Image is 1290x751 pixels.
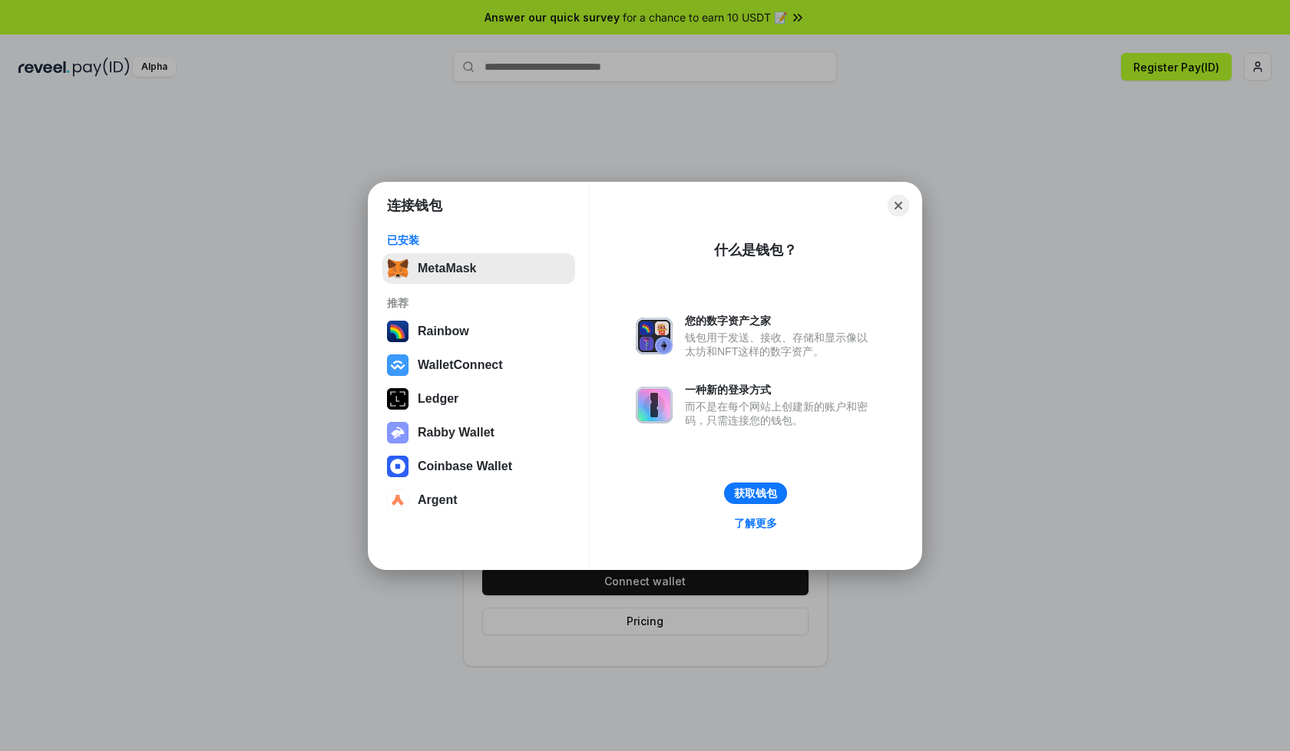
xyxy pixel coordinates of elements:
[725,513,786,533] a: 了解更多
[387,388,408,410] img: svg+xml,%3Csvg%20xmlns%3D%22http%3A%2F%2Fwww.w3.org%2F2000%2Fsvg%22%20width%3D%2228%22%20height%3...
[387,321,408,342] img: svg+xml,%3Csvg%20width%3D%22120%22%20height%3D%22120%22%20viewBox%3D%220%200%20120%20120%22%20fil...
[387,233,571,247] div: 已安装
[636,387,673,423] img: svg+xml,%3Csvg%20xmlns%3D%22http%3A%2F%2Fwww.w3.org%2F2000%2Fsvg%22%20fill%3D%22none%22%20viewBox...
[418,426,495,440] div: Rabby Wallet
[387,422,408,443] img: svg+xml,%3Csvg%20xmlns%3D%22http%3A%2F%2Fwww.w3.org%2F2000%2Fsvg%22%20fill%3D%22none%22%20viewBox...
[685,400,875,427] div: 而不是在每个网站上创建新的账户和密码，只需连接您的钱包。
[685,383,875,397] div: 一种新的登录方式
[636,318,673,354] img: svg+xml,%3Csvg%20xmlns%3D%22http%3A%2F%2Fwww.w3.org%2F2000%2Fsvg%22%20fill%3D%22none%22%20viewBox...
[418,493,458,507] div: Argent
[685,314,875,328] div: 您的数字资产之家
[387,456,408,477] img: svg+xml,%3Csvg%20width%3D%2228%22%20height%3D%2228%22%20viewBox%3D%220%200%2028%2028%22%20fill%3D...
[382,417,575,448] button: Rabby Wallet
[382,253,575,284] button: MetaMask
[734,516,777,530] div: 了解更多
[387,196,442,215] h1: 连接钱包
[382,384,575,414] button: Ledger
[382,485,575,515] button: Argent
[387,258,408,279] img: svg+xml,%3Csvg%20fill%3D%22none%22%20height%3D%2233%22%20viewBox%3D%220%200%2035%2033%22%20width%...
[418,262,476,275] div: MetaMask
[714,241,797,259] div: 什么是钱包？
[382,451,575,482] button: Coinbase Wallet
[418,324,469,338] div: Rainbow
[888,195,909,216] button: Close
[387,354,408,376] img: svg+xml,%3Csvg%20width%3D%2228%22%20height%3D%2228%22%20viewBox%3D%220%200%2028%2028%22%20fill%3D...
[685,331,875,358] div: 钱包用于发送、接收、存储和显示像以太坊和NFT这样的数字资产。
[724,483,787,504] button: 获取钱包
[734,486,777,500] div: 获取钱包
[382,350,575,380] button: WalletConnect
[418,392,458,406] div: Ledger
[382,316,575,347] button: Rainbow
[387,489,408,511] img: svg+xml,%3Csvg%20width%3D%2228%22%20height%3D%2228%22%20viewBox%3D%220%200%2028%2028%22%20fill%3D...
[418,459,512,473] div: Coinbase Wallet
[387,296,571,310] div: 推荐
[418,358,503,372] div: WalletConnect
